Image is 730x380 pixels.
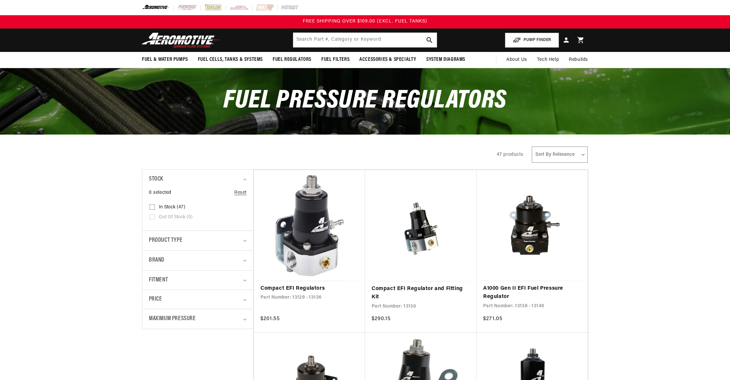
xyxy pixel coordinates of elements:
span: 47 products [497,152,524,157]
span: Rebuilds [569,56,588,63]
span: FREE SHIPPING OVER $109.00 (EXCL. FUEL TANKS) [303,19,427,24]
button: PUMP FINDER [505,33,559,48]
span: Fuel Pressure Regulators [223,88,507,114]
span: Maximum Pressure [149,314,196,324]
a: About Us [501,52,532,68]
span: In stock (47) [159,204,185,210]
input: Search by Part Number, Category or Keyword [293,33,437,47]
span: Fuel & Water Pumps [142,56,188,63]
summary: Maximum Pressure (0 selected) [149,309,247,329]
span: Fuel Filters [321,56,349,63]
summary: Rebuilds [564,52,593,68]
img: Aeromotive [140,32,222,48]
summary: Fuel Filters [316,52,354,67]
a: Compact EFI Regulators [260,284,358,293]
a: A1000 Gen II EFI Fuel Pressure Regulator [483,284,581,301]
span: Product type [149,236,182,245]
summary: Brand (0 selected) [149,251,247,270]
summary: Fuel Regulators [268,52,316,67]
span: Accessories & Specialty [359,56,416,63]
a: Reset [234,189,247,196]
button: search button [422,33,437,47]
span: Price [149,295,162,304]
span: Stock [149,175,163,184]
span: Fuel Regulators [273,56,311,63]
summary: Accessories & Specialty [354,52,421,67]
span: Brand [149,256,164,265]
span: About Us [506,57,527,62]
summary: Price [149,290,247,309]
span: Tech Help [537,56,559,63]
span: Out of stock (0) [159,214,193,220]
span: 0 selected [149,189,171,196]
summary: Product type (0 selected) [149,231,247,250]
summary: Fitment (0 selected) [149,271,247,290]
a: Compact EFI Regulator and Fitting Kit [372,285,470,302]
span: Fuel Cells, Tanks & Systems [198,56,263,63]
span: System Diagrams [426,56,465,63]
span: Fitment [149,275,168,285]
summary: Fuel & Water Pumps [137,52,193,67]
summary: Stock (0 selected) [149,170,247,189]
summary: Tech Help [532,52,564,68]
summary: Fuel Cells, Tanks & Systems [193,52,268,67]
summary: System Diagrams [421,52,470,67]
